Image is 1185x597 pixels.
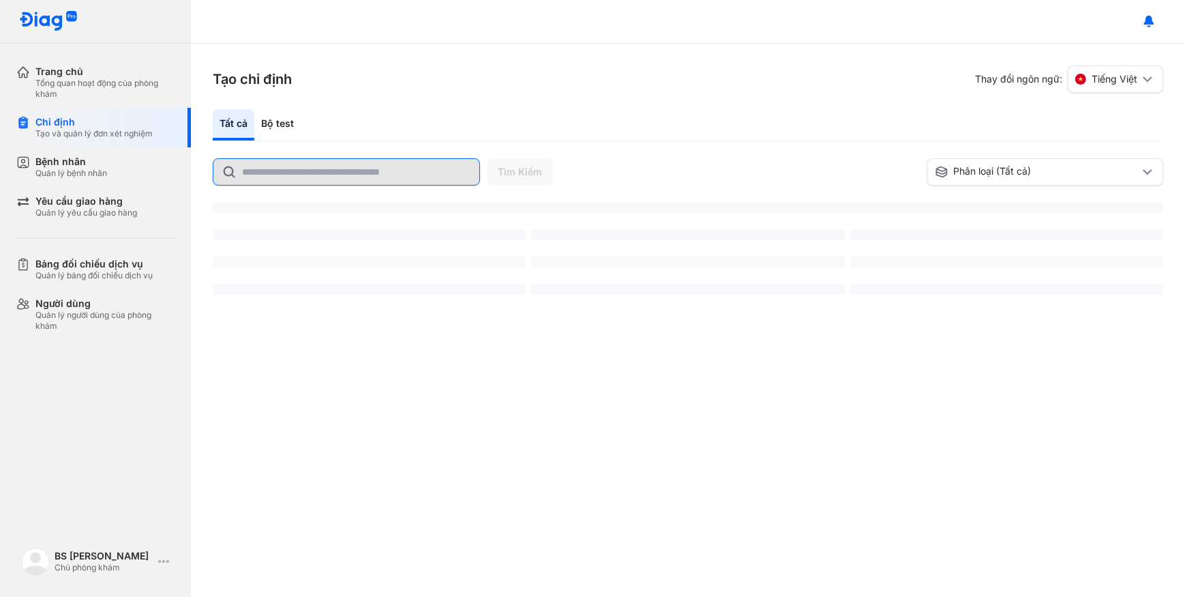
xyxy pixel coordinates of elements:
div: Trang chủ [35,65,175,78]
div: Bộ test [254,109,301,141]
div: Bảng đối chiếu dịch vụ [35,258,153,270]
span: ‌ [213,229,526,240]
div: Bệnh nhân [35,156,107,168]
span: ‌ [531,257,844,267]
img: logo [19,11,78,32]
div: Quản lý bệnh nhân [35,168,107,179]
span: ‌ [213,284,526,295]
div: Thay đổi ngôn ngữ: [975,65,1163,93]
div: BS [PERSON_NAME] [55,550,153,562]
span: ‌ [213,202,1163,213]
div: Quản lý người dùng của phòng khám [35,310,175,332]
div: Quản lý yêu cầu giao hàng [35,207,137,218]
span: ‌ [850,284,1163,295]
span: ‌ [531,229,844,240]
div: Chỉ định [35,116,153,128]
img: logo [22,548,49,575]
div: Tất cả [213,109,254,141]
div: Chủ phòng khám [55,562,153,573]
div: Yêu cầu giao hàng [35,195,137,207]
span: ‌ [850,229,1163,240]
div: Tổng quan hoạt động của phòng khám [35,78,175,100]
div: Quản lý bảng đối chiếu dịch vụ [35,270,153,281]
span: ‌ [531,284,844,295]
div: Tạo và quản lý đơn xét nghiệm [35,128,153,139]
h3: Tạo chỉ định [213,70,292,89]
button: Tìm Kiếm [487,158,553,186]
span: ‌ [213,257,526,267]
span: ‌ [850,257,1163,267]
div: Người dùng [35,297,175,310]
